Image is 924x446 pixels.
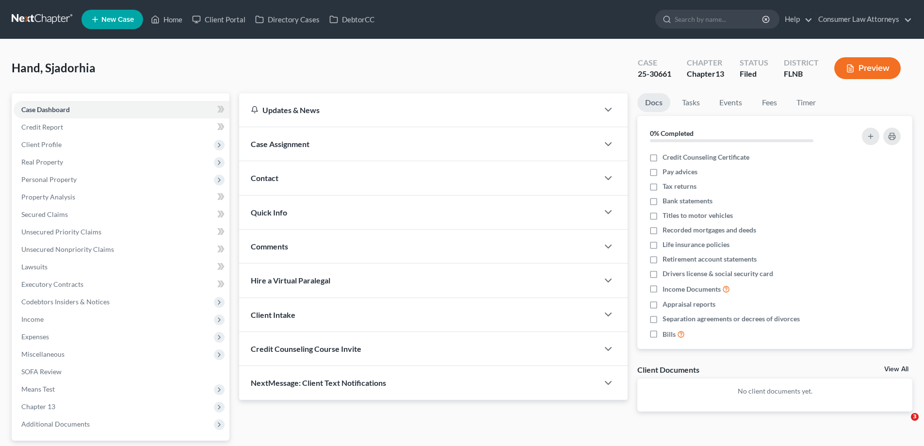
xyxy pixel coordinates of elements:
[251,378,386,387] span: NextMessage: Client Text Notifications
[780,11,812,28] a: Help
[834,57,901,79] button: Preview
[14,276,229,293] a: Executory Contracts
[251,344,361,353] span: Credit Counseling Course Invite
[14,101,229,118] a: Case Dashboard
[21,297,110,306] span: Codebtors Insiders & Notices
[663,299,715,309] span: Appraisal reports
[638,57,671,68] div: Case
[14,223,229,241] a: Unsecured Priority Claims
[911,413,919,421] span: 3
[789,93,824,112] a: Timer
[12,61,96,75] span: Hand, Sjadorhia
[715,69,724,78] span: 13
[712,93,750,112] a: Events
[674,93,708,112] a: Tasks
[21,245,114,253] span: Unsecured Nonpriority Claims
[21,193,75,201] span: Property Analysis
[663,225,756,235] span: Recorded mortgages and deeds
[21,175,77,183] span: Personal Property
[663,269,773,279] span: Drivers license & social security card
[250,11,324,28] a: Directory Cases
[14,258,229,276] a: Lawsuits
[784,57,819,68] div: District
[663,167,697,177] span: Pay advices
[14,188,229,206] a: Property Analysis
[21,402,55,411] span: Chapter 13
[740,57,768,68] div: Status
[675,10,763,28] input: Search by name...
[813,11,912,28] a: Consumer Law Attorneys
[21,367,62,376] span: SOFA Review
[251,173,278,182] span: Contact
[21,350,65,358] span: Miscellaneous
[14,206,229,223] a: Secured Claims
[251,208,287,217] span: Quick Info
[14,241,229,258] a: Unsecured Nonpriority Claims
[21,228,101,236] span: Unsecured Priority Claims
[251,276,330,285] span: Hire a Virtual Paralegal
[21,105,70,114] span: Case Dashboard
[663,152,749,162] span: Credit Counseling Certificate
[21,140,62,149] span: Client Profile
[14,363,229,380] a: SOFA Review
[251,310,295,319] span: Client Intake
[21,332,49,341] span: Expenses
[663,211,733,220] span: Titles to motor vehicles
[637,364,699,375] div: Client Documents
[251,242,288,251] span: Comments
[663,240,729,249] span: Life insurance policies
[637,93,670,112] a: Docs
[21,158,63,166] span: Real Property
[21,280,83,288] span: Executory Contracts
[663,284,721,294] span: Income Documents
[21,420,90,428] span: Additional Documents
[663,330,676,339] span: Bills
[687,57,724,68] div: Chapter
[884,366,908,373] a: View All
[754,93,785,112] a: Fees
[663,314,800,324] span: Separation agreements or decrees of divorces
[21,315,44,323] span: Income
[663,196,713,206] span: Bank statements
[645,386,905,396] p: No client documents yet.
[146,11,187,28] a: Home
[187,11,250,28] a: Client Portal
[891,413,914,436] iframe: Intercom live chat
[740,68,768,80] div: Filed
[324,11,379,28] a: DebtorCC
[101,16,134,23] span: New Case
[21,263,48,271] span: Lawsuits
[21,123,63,131] span: Credit Report
[14,118,229,136] a: Credit Report
[687,68,724,80] div: Chapter
[251,105,587,115] div: Updates & News
[663,182,697,191] span: Tax returns
[638,68,671,80] div: 25-30661
[650,129,694,137] strong: 0% Completed
[21,210,68,218] span: Secured Claims
[784,68,819,80] div: FLNB
[663,254,757,264] span: Retirement account statements
[21,385,55,393] span: Means Test
[251,139,309,149] span: Case Assignment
